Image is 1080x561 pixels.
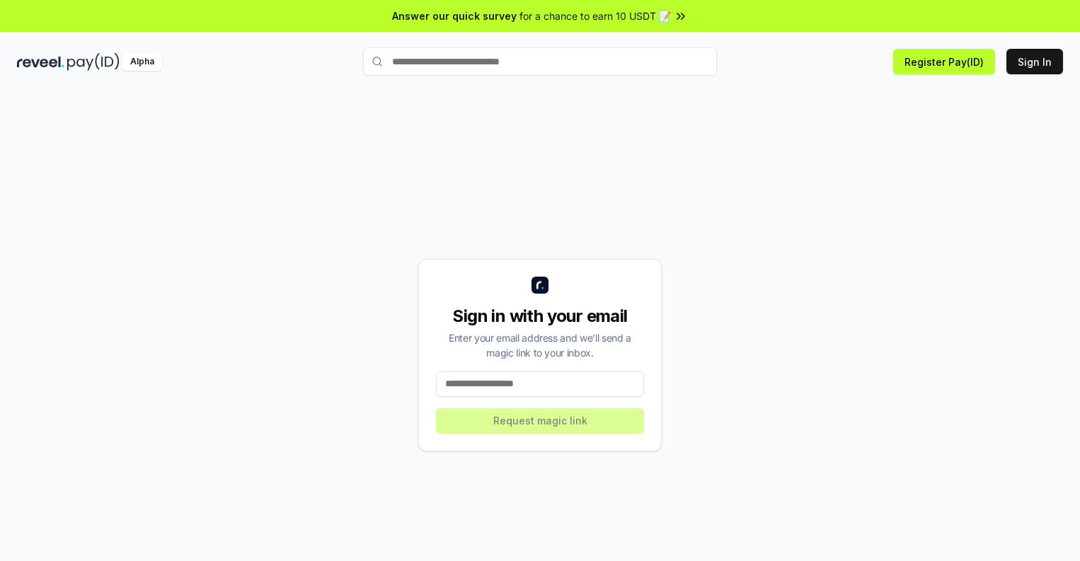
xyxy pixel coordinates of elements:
img: reveel_dark [17,53,64,71]
img: logo_small [532,277,548,294]
div: Sign in with your email [436,305,644,328]
img: pay_id [67,53,120,71]
div: Alpha [122,53,162,71]
button: Sign In [1006,49,1063,74]
button: Register Pay(ID) [893,49,995,74]
span: Answer our quick survey [392,8,517,23]
div: Enter your email address and we’ll send a magic link to your inbox. [436,330,644,360]
span: for a chance to earn 10 USDT 📝 [519,8,671,23]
